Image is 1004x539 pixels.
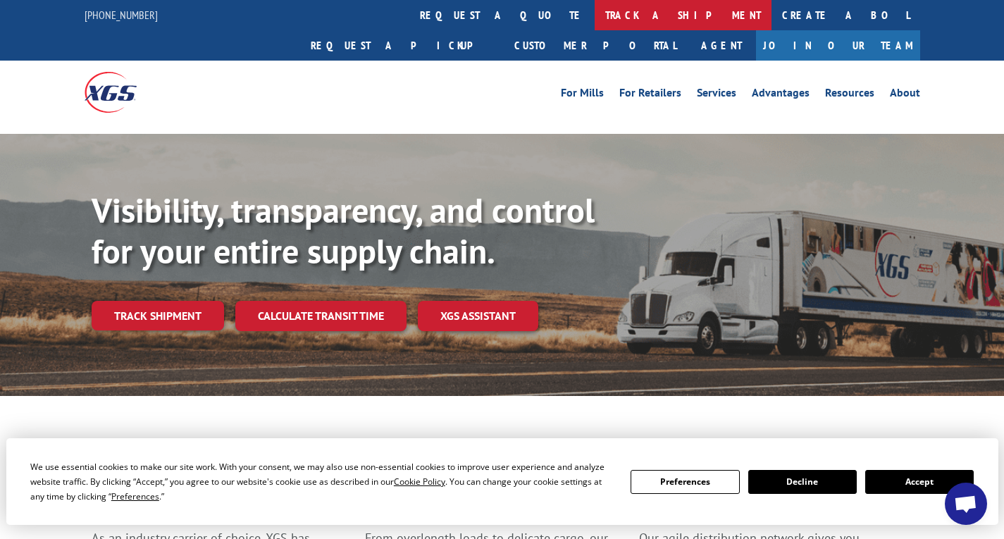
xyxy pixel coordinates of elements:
[561,87,604,103] a: For Mills
[30,459,614,504] div: We use essential cookies to make our site work. With your consent, we may also use non-essential ...
[394,476,445,488] span: Cookie Policy
[697,87,736,103] a: Services
[752,87,810,103] a: Advantages
[92,301,224,330] a: Track shipment
[6,438,998,525] div: Cookie Consent Prompt
[631,470,739,494] button: Preferences
[945,483,987,525] div: Open chat
[111,490,159,502] span: Preferences
[235,301,407,331] a: Calculate transit time
[865,470,974,494] button: Accept
[687,30,756,61] a: Agent
[756,30,920,61] a: Join Our Team
[300,30,504,61] a: Request a pickup
[504,30,687,61] a: Customer Portal
[85,8,158,22] a: [PHONE_NUMBER]
[418,301,538,331] a: XGS ASSISTANT
[619,87,681,103] a: For Retailers
[890,87,920,103] a: About
[92,188,595,273] b: Visibility, transparency, and control for your entire supply chain.
[825,87,874,103] a: Resources
[748,470,857,494] button: Decline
